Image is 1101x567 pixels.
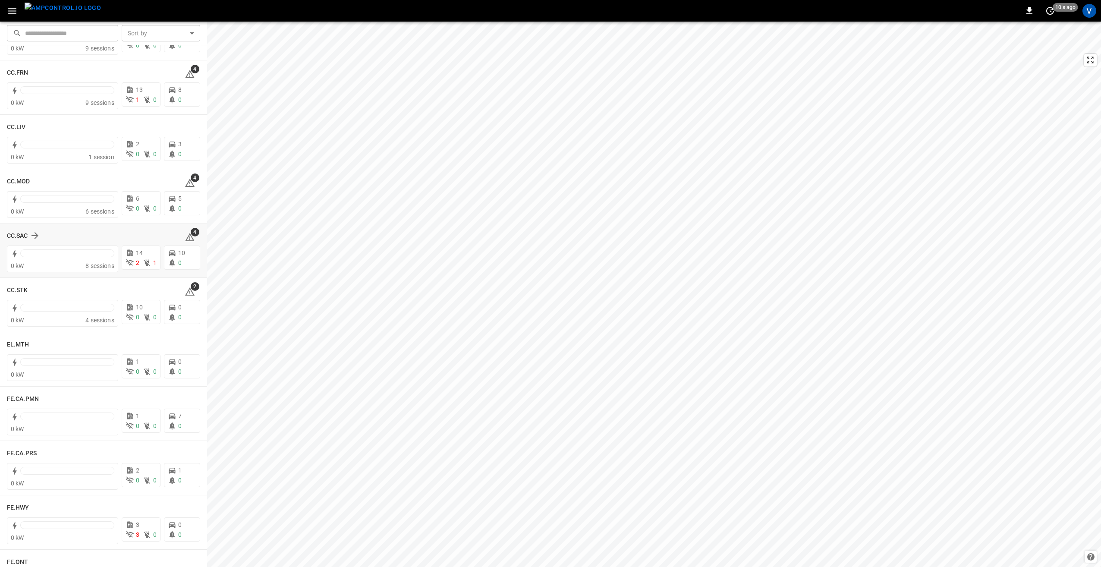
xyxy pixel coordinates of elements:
h6: EL.MTH [7,340,29,350]
span: 0 kW [11,425,24,432]
span: 0 [178,151,182,157]
span: 0 [153,368,157,375]
span: 0 [178,314,182,321]
span: 9 sessions [85,45,114,52]
span: 7 [178,413,182,419]
span: 0 [136,422,139,429]
span: 2 [191,282,199,291]
span: 0 [153,205,157,212]
span: 1 session [88,154,114,161]
button: set refresh interval [1043,4,1057,18]
span: 2 [136,467,139,474]
span: 0 [136,368,139,375]
span: 4 sessions [85,317,114,324]
span: 13 [136,86,143,93]
span: 0 [178,531,182,538]
span: 1 [153,259,157,266]
h6: CC.SAC [7,231,28,241]
span: 10 [136,304,143,311]
span: 1 [136,413,139,419]
span: 4 [191,65,199,73]
span: 0 kW [11,45,24,52]
span: 10 s ago [1053,3,1078,12]
span: 0 [178,358,182,365]
span: 0 [178,368,182,375]
span: 0 [178,304,182,311]
span: 0 [153,422,157,429]
span: 0 kW [11,371,24,378]
span: 10 [178,249,185,256]
span: 0 kW [11,99,24,106]
span: 0 kW [11,154,24,161]
span: 0 [178,422,182,429]
span: 0 [178,42,182,49]
span: 0 [136,42,139,49]
span: 0 [153,477,157,484]
h6: CC.STK [7,286,28,295]
h6: FE.CA.PMN [7,394,39,404]
h6: FE.ONT [7,558,28,567]
h6: CC.MOD [7,177,30,186]
span: 3 [178,141,182,148]
canvas: Map [207,22,1101,567]
span: 6 sessions [85,208,114,215]
span: 0 [136,205,139,212]
img: ampcontrol.io logo [25,3,101,13]
span: 4 [191,173,199,182]
span: 9 sessions [85,99,114,106]
span: 0 kW [11,208,24,215]
span: 2 [136,141,139,148]
span: 5 [178,195,182,202]
h6: CC.FRN [7,68,28,78]
span: 4 [191,228,199,236]
span: 2 [136,259,139,266]
span: 0 kW [11,317,24,324]
span: 0 kW [11,534,24,541]
span: 8 [178,86,182,93]
span: 0 [178,205,182,212]
span: 0 [178,96,182,103]
span: 0 [153,151,157,157]
h6: CC.LIV [7,123,26,132]
span: 3 [136,531,139,538]
span: 1 [136,96,139,103]
div: profile-icon [1082,4,1096,18]
span: 1 [178,467,182,474]
span: 0 kW [11,480,24,487]
span: 0 [178,477,182,484]
span: 0 [178,521,182,528]
span: 6 [136,195,139,202]
span: 8 sessions [85,262,114,269]
span: 0 [136,314,139,321]
span: 0 kW [11,262,24,269]
span: 0 [153,531,157,538]
span: 0 [153,42,157,49]
span: 1 [136,358,139,365]
span: 0 [178,259,182,266]
span: 0 [153,314,157,321]
span: 3 [136,521,139,528]
span: 0 [153,96,157,103]
span: 0 [136,151,139,157]
span: 14 [136,249,143,256]
h6: FE.HWY [7,503,29,513]
h6: FE.CA.PRS [7,449,37,458]
span: 0 [136,477,139,484]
